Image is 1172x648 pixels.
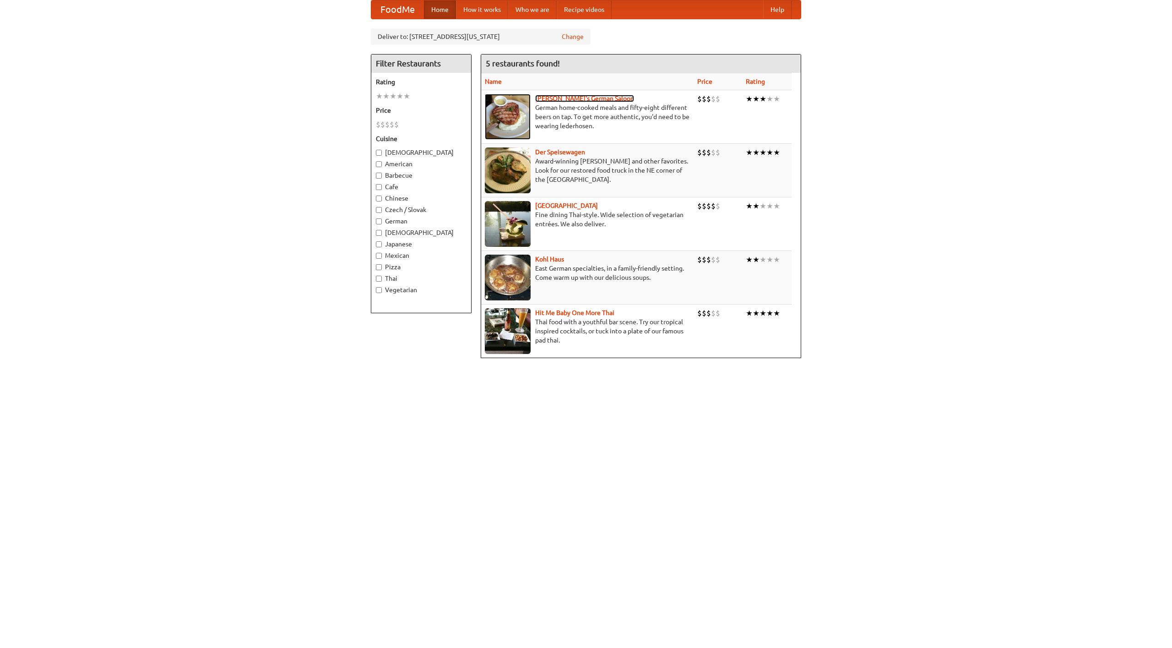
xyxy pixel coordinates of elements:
p: German home-cooked meals and fifty-eight different beers on tap. To get more authentic, you'd nee... [485,103,690,131]
a: Who we are [508,0,557,19]
li: $ [380,120,385,130]
li: $ [706,147,711,158]
h5: Price [376,106,467,115]
li: ★ [766,201,773,211]
input: Thai [376,276,382,282]
label: Cafe [376,182,467,191]
li: $ [706,94,711,104]
li: $ [394,120,399,130]
li: $ [711,147,716,158]
input: Barbecue [376,173,382,179]
li: ★ [773,94,780,104]
input: Cafe [376,184,382,190]
li: ★ [766,147,773,158]
li: $ [711,201,716,211]
label: Pizza [376,262,467,272]
img: satay.jpg [485,201,531,247]
h5: Cuisine [376,134,467,143]
li: ★ [760,147,766,158]
li: $ [706,308,711,318]
a: Help [763,0,792,19]
input: Mexican [376,253,382,259]
li: ★ [773,201,780,211]
li: ★ [773,147,780,158]
label: Czech / Slovak [376,205,467,214]
li: ★ [746,94,753,104]
label: Barbecue [376,171,467,180]
a: [GEOGRAPHIC_DATA] [535,202,598,209]
img: esthers.jpg [485,94,531,140]
li: ★ [396,91,403,101]
li: ★ [766,94,773,104]
input: Vegetarian [376,287,382,293]
img: speisewagen.jpg [485,147,531,193]
img: babythai.jpg [485,308,531,354]
li: $ [702,308,706,318]
a: Hit Me Baby One More Thai [535,309,614,316]
li: $ [706,201,711,211]
li: $ [697,94,702,104]
li: ★ [376,91,383,101]
li: $ [702,147,706,158]
a: Kohl Haus [535,256,564,263]
input: German [376,218,382,224]
li: $ [697,147,702,158]
li: ★ [753,147,760,158]
input: Czech / Slovak [376,207,382,213]
li: $ [716,201,720,211]
li: $ [385,120,390,130]
li: $ [716,255,720,265]
li: $ [716,308,720,318]
input: Japanese [376,241,382,247]
li: $ [697,255,702,265]
a: Rating [746,78,765,85]
a: Price [697,78,712,85]
input: [DEMOGRAPHIC_DATA] [376,230,382,236]
label: Mexican [376,251,467,260]
label: Japanese [376,240,467,249]
label: Thai [376,274,467,283]
a: Der Speisewagen [535,148,585,156]
li: $ [702,255,706,265]
p: Award-winning [PERSON_NAME] and other favorites. Look for our restored food truck in the NE corne... [485,157,690,184]
li: $ [697,308,702,318]
li: ★ [390,91,396,101]
p: Fine dining Thai-style. Wide selection of vegetarian entrées. We also deliver. [485,210,690,229]
label: American [376,159,467,169]
label: [DEMOGRAPHIC_DATA] [376,148,467,157]
a: [PERSON_NAME]'s German Saloon [535,95,634,102]
li: ★ [746,147,753,158]
li: ★ [753,255,760,265]
li: ★ [766,308,773,318]
input: [DEMOGRAPHIC_DATA] [376,150,382,156]
li: ★ [760,94,766,104]
li: $ [711,255,716,265]
input: Chinese [376,196,382,201]
a: Name [485,78,502,85]
li: $ [702,201,706,211]
input: Pizza [376,264,382,270]
img: kohlhaus.jpg [485,255,531,300]
li: $ [711,94,716,104]
div: Deliver to: [STREET_ADDRESS][US_STATE] [371,28,591,45]
label: Vegetarian [376,285,467,294]
a: Home [424,0,456,19]
ng-pluralize: 5 restaurants found! [486,59,560,68]
li: $ [702,94,706,104]
a: How it works [456,0,508,19]
p: Thai food with a youthful bar scene. Try our tropical inspired cocktails, or tuck into a plate of... [485,317,690,345]
li: $ [697,201,702,211]
li: ★ [746,201,753,211]
li: ★ [766,255,773,265]
li: ★ [760,201,766,211]
input: American [376,161,382,167]
li: $ [376,120,380,130]
li: ★ [753,94,760,104]
li: ★ [753,201,760,211]
li: ★ [746,255,753,265]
